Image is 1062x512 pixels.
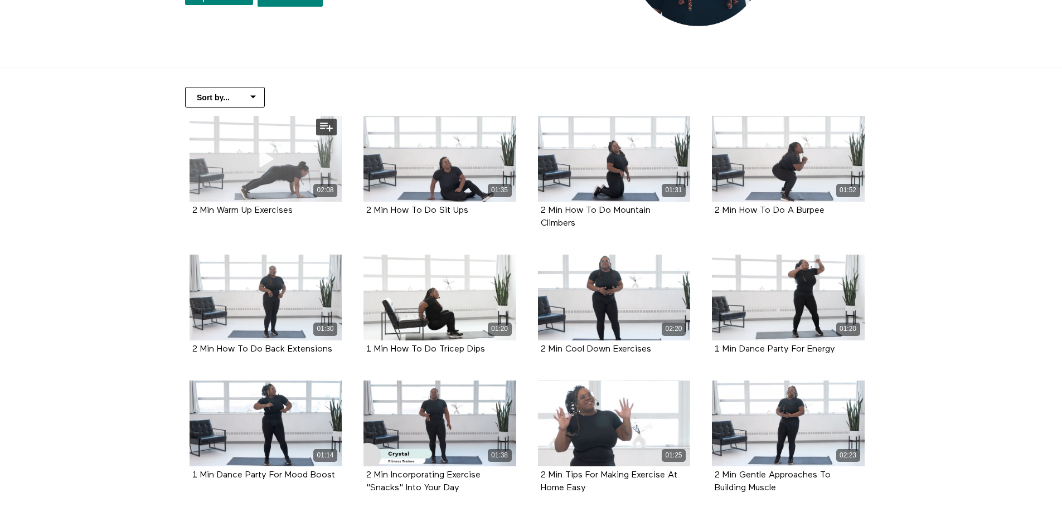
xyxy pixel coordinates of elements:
[313,184,337,197] div: 02:08
[662,449,686,462] div: 01:25
[192,206,293,214] a: 2 Min Warm Up Exercises
[541,471,677,493] strong: 2 Min Tips For Making Exercise At Home Easy
[715,345,835,353] a: 1 Min Dance Party For Energy
[712,381,865,466] a: 2 Min Gentle Approaches To Building Muscle 02:23
[662,184,686,197] div: 01:31
[190,381,342,466] a: 1 Min Dance Party For Mood Boost 01:14
[836,323,860,335] div: 01:20
[363,255,516,340] a: 1 Min How To Do Tricep Dips 01:20
[541,345,651,353] a: 2 Min Cool Down Exercises
[192,345,332,354] strong: 2 Min How To Do Back Extensions
[541,345,651,354] strong: 2 Min Cool Down Exercises
[712,116,865,202] a: 2 Min How To Do A Burpee 01:52
[313,323,337,335] div: 01:30
[538,116,691,202] a: 2 Min How To Do Mountain Climbers 01:31
[488,449,512,462] div: 01:38
[316,119,337,135] button: Add to my list
[662,323,686,335] div: 02:20
[541,471,677,492] a: 2 Min Tips For Making Exercise At Home Easy
[190,116,342,202] a: 2 Min Warm Up Exercises 02:08
[715,471,831,492] a: 2 Min Gentle Approaches To Building Muscle
[192,345,332,353] a: 2 Min How To Do Back Extensions
[192,471,335,479] a: 1 Min Dance Party For Mood Boost
[538,255,691,340] a: 2 Min Cool Down Exercises 02:20
[366,471,481,493] strong: 2 Min Incorporating Exercise "Snacks" Into Your Day
[366,345,485,354] strong: 1 Min How To Do Tricep Dips
[538,381,691,466] a: 2 Min Tips For Making Exercise At Home Easy 01:25
[488,323,512,335] div: 01:20
[541,206,651,227] a: 2 Min How To Do Mountain Climbers
[541,206,651,228] strong: 2 Min How To Do Mountain Climbers
[363,381,516,466] : 2 Min Incorporating Exercise "Snacks" Into Your Day 01:38
[366,345,485,353] a: 1 Min How To Do Tricep Dips
[712,255,865,340] a: 1 Min Dance Party For Energy 01:20
[836,184,860,197] div: 01:52
[313,449,337,462] div: 01:14
[190,255,342,340] a: 2 Min How To Do Back Extensions 01:30
[836,449,860,462] div: 02:23
[715,206,825,214] a: 2 Min How To Do A Burpee
[715,345,835,354] strong: 1 Min Dance Party For Energy
[192,471,335,480] strong: 1 Min Dance Party For Mood Boost
[366,471,481,492] : 2 Min Incorporating Exercise "Snacks" Into Your Day
[715,471,831,493] strong: 2 Min Gentle Approaches To Building Muscle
